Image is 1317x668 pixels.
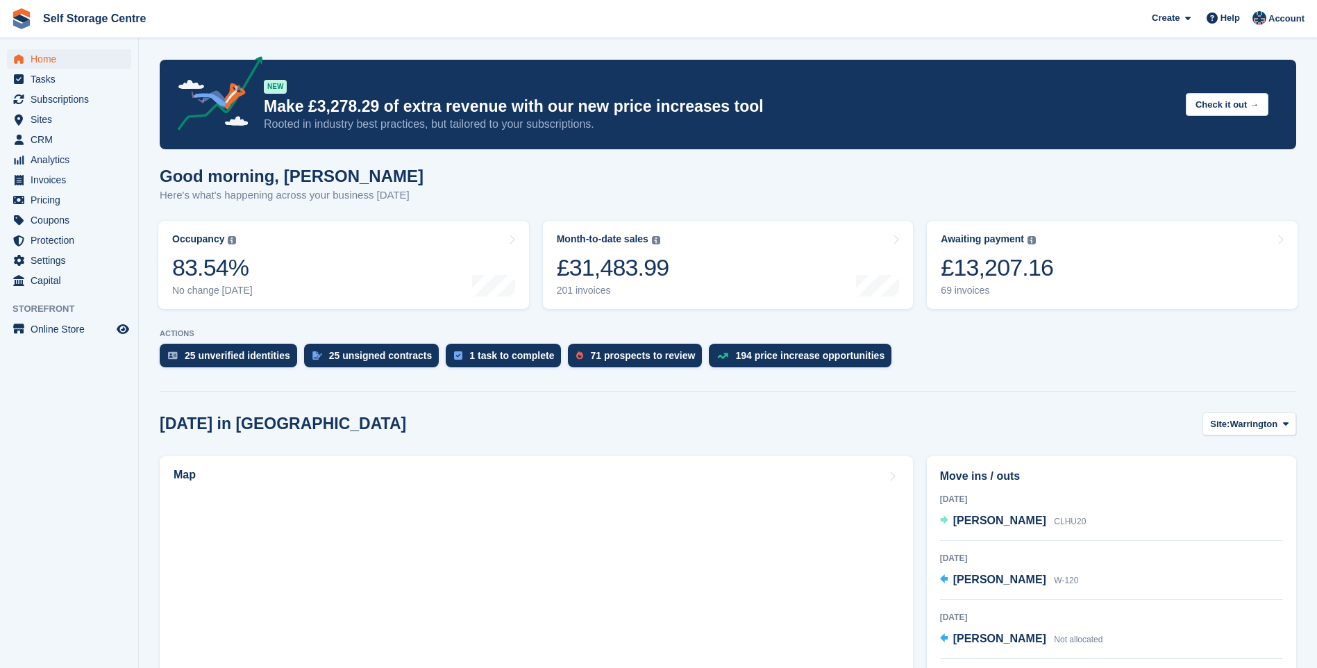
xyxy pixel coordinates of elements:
span: Account [1268,12,1305,26]
a: menu [7,49,131,69]
span: Storefront [12,302,138,316]
a: menu [7,271,131,290]
a: menu [7,69,131,89]
span: Online Store [31,319,114,339]
span: Pricing [31,190,114,210]
span: Settings [31,251,114,270]
h2: Map [174,469,196,481]
h2: [DATE] in [GEOGRAPHIC_DATA] [160,415,406,433]
div: 1 task to complete [469,350,554,361]
img: prospect-51fa495bee0391a8d652442698ab0144808aea92771e9ea1ae160a38d050c398.svg [576,351,583,360]
div: Awaiting payment [941,233,1024,245]
span: [PERSON_NAME] [953,574,1046,585]
a: Month-to-date sales £31,483.99 201 invoices [543,221,914,309]
span: Capital [31,271,114,290]
span: W-120 [1054,576,1078,585]
span: [PERSON_NAME] [953,633,1046,644]
span: Not allocated [1054,635,1102,644]
span: Coupons [31,210,114,230]
p: ACTIONS [160,329,1296,338]
img: task-75834270c22a3079a89374b754ae025e5fb1db73e45f91037f5363f120a921f8.svg [454,351,462,360]
h1: Good morning, [PERSON_NAME] [160,167,423,185]
a: menu [7,231,131,250]
img: Clair Cole [1252,11,1266,25]
a: menu [7,251,131,270]
img: icon-info-grey-7440780725fd019a000dd9b08b2336e03edf1995a4989e88bcd33f0948082b44.svg [228,236,236,244]
button: Check it out → [1186,93,1268,116]
a: Preview store [115,321,131,337]
div: 25 unsigned contracts [329,350,433,361]
a: Occupancy 83.54% No change [DATE] [158,221,529,309]
img: verify_identity-adf6edd0f0f0b5bbfe63781bf79b02c33cf7c696d77639b501bdc392416b5a36.svg [168,351,178,360]
span: Home [31,49,114,69]
a: 194 price increase opportunities [709,344,898,374]
a: menu [7,210,131,230]
span: Site: [1210,417,1230,431]
img: price_increase_opportunities-93ffe204e8149a01c8c9dc8f82e8f89637d9d84a8eef4429ea346261dce0b2c0.svg [717,353,728,359]
a: [PERSON_NAME] CLHU20 [940,512,1087,531]
a: 25 unverified identities [160,344,304,374]
div: £13,207.16 [941,253,1053,282]
div: 25 unverified identities [185,350,290,361]
span: Help [1220,11,1240,25]
span: Subscriptions [31,90,114,109]
a: menu [7,90,131,109]
img: price-adjustments-announcement-icon-8257ccfd72463d97f412b2fc003d46551f7dbcb40ab6d574587a9cd5c0d94... [166,56,263,135]
a: Self Storage Centre [37,7,151,30]
img: stora-icon-8386f47178a22dfd0bd8f6a31ec36ba5ce8667c1dd55bd0f319d3a0aa187defe.svg [11,8,32,29]
a: menu [7,150,131,169]
p: Here's what's happening across your business [DATE] [160,187,423,203]
div: 71 prospects to review [590,350,695,361]
a: menu [7,130,131,149]
span: Warrington [1230,417,1277,431]
div: [DATE] [940,552,1283,565]
span: Sites [31,110,114,129]
div: 194 price increase opportunities [735,350,884,361]
div: [DATE] [940,611,1283,624]
span: Invoices [31,170,114,190]
img: icon-info-grey-7440780725fd019a000dd9b08b2336e03edf1995a4989e88bcd33f0948082b44.svg [1027,236,1036,244]
a: 25 unsigned contracts [304,344,446,374]
a: menu [7,170,131,190]
a: Awaiting payment £13,207.16 69 invoices [927,221,1298,309]
a: 1 task to complete [446,344,568,374]
p: Make £3,278.29 of extra revenue with our new price increases tool [264,97,1175,117]
p: Rooted in industry best practices, but tailored to your subscriptions. [264,117,1175,132]
span: [PERSON_NAME] [953,515,1046,526]
h2: Move ins / outs [940,468,1283,485]
span: Protection [31,231,114,250]
div: NEW [264,80,287,94]
div: 83.54% [172,253,253,282]
div: 201 invoices [557,285,669,297]
div: Occupancy [172,233,224,245]
div: [DATE] [940,493,1283,506]
div: No change [DATE] [172,285,253,297]
a: [PERSON_NAME] W-120 [940,571,1079,590]
span: CLHU20 [1054,517,1086,526]
span: Analytics [31,150,114,169]
img: contract_signature_icon-13c848040528278c33f63329250d36e43548de30e8caae1d1a13099fd9432cc5.svg [312,351,322,360]
a: menu [7,110,131,129]
span: Tasks [31,69,114,89]
img: icon-info-grey-7440780725fd019a000dd9b08b2336e03edf1995a4989e88bcd33f0948082b44.svg [652,236,660,244]
a: menu [7,190,131,210]
div: 69 invoices [941,285,1053,297]
a: [PERSON_NAME] Not allocated [940,631,1103,649]
a: menu [7,319,131,339]
span: CRM [31,130,114,149]
a: 71 prospects to review [568,344,709,374]
button: Site: Warrington [1202,412,1296,435]
span: Create [1152,11,1180,25]
div: Month-to-date sales [557,233,648,245]
div: £31,483.99 [557,253,669,282]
